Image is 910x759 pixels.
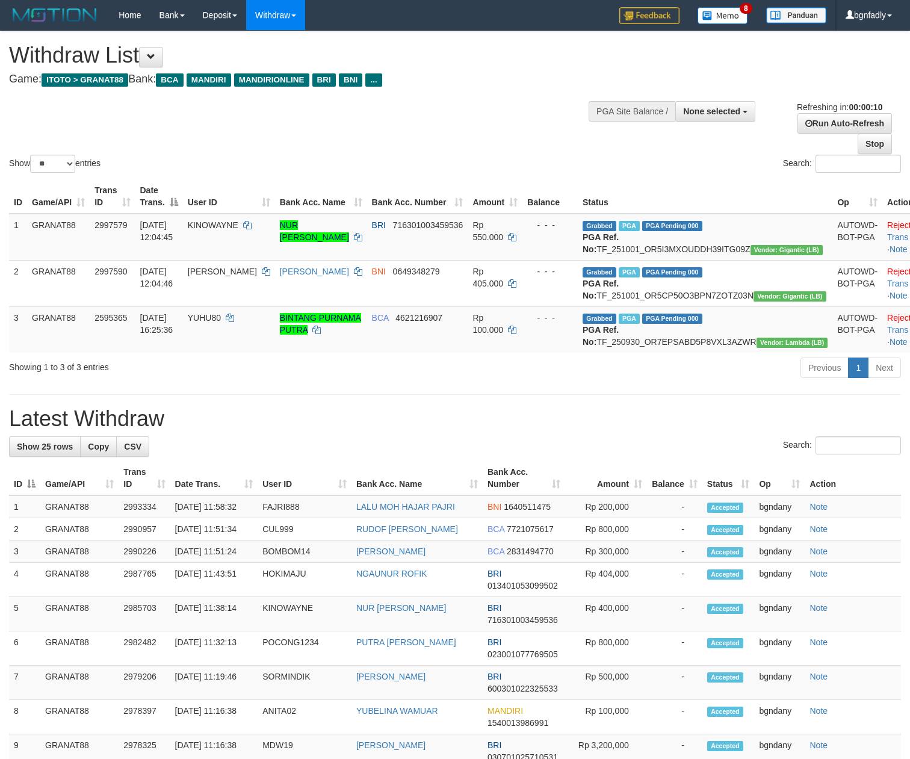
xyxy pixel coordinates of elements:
a: Note [890,244,908,254]
th: Status: activate to sort column ascending [702,461,755,495]
span: Rp 550.000 [472,220,503,242]
span: Accepted [707,604,743,614]
td: - [647,518,702,541]
td: KINOWAYNE [258,597,351,631]
td: FAJRI888 [258,495,351,518]
td: bgndany [754,631,805,666]
span: Marked by bgndany [619,314,640,324]
td: 2979206 [119,666,170,700]
td: [DATE] 11:38:14 [170,597,258,631]
td: Rp 200,000 [565,495,647,518]
span: Vendor URL: https://dashboard.q2checkout.com/secure [751,245,823,255]
td: POCONG1234 [258,631,351,666]
a: NUR [PERSON_NAME] [356,603,446,613]
a: 1 [848,358,868,378]
div: - - - [527,312,573,324]
td: [DATE] 11:32:13 [170,631,258,666]
span: KINOWAYNE [188,220,238,230]
span: Grabbed [583,314,616,324]
span: BRI [487,672,501,681]
td: GRANAT88 [27,214,90,261]
span: Copy 0649348279 to clipboard [393,267,440,276]
div: - - - [527,265,573,277]
span: BRI [312,73,336,87]
span: MANDIRI [187,73,231,87]
span: Rp 100.000 [472,313,503,335]
th: ID: activate to sort column descending [9,461,40,495]
td: ANITA02 [258,700,351,734]
td: - [647,541,702,563]
td: AUTOWD-BOT-PGA [832,306,882,353]
a: NGAUNUR ROFIK [356,569,427,578]
td: 3 [9,306,27,353]
th: Trans ID: activate to sort column ascending [90,179,135,214]
th: Bank Acc. Number: activate to sort column ascending [367,179,468,214]
td: 2978397 [119,700,170,734]
span: Rp 405.000 [472,267,503,288]
a: Note [809,706,828,716]
td: Rp 404,000 [565,563,647,597]
td: GRANAT88 [40,563,119,597]
th: Amount: activate to sort column ascending [468,179,522,214]
a: Note [809,547,828,556]
th: User ID: activate to sort column ascending [183,179,275,214]
td: TF_251001_OR5I3MXOUDDH39ITG09Z [578,214,832,261]
td: - [647,563,702,597]
td: 2987765 [119,563,170,597]
img: Button%20Memo.svg [698,7,748,24]
span: ... [365,73,382,87]
span: ITOTO > GRANAT88 [42,73,128,87]
span: Copy 7721075617 to clipboard [507,524,554,534]
div: PGA Site Balance / [589,101,675,122]
a: NUR [PERSON_NAME] [280,220,349,242]
label: Search: [783,436,901,454]
span: MANDIRIONLINE [234,73,309,87]
td: Rp 100,000 [565,700,647,734]
a: [PERSON_NAME] [356,740,426,750]
span: Copy 600301022325533 to clipboard [487,684,558,693]
a: Copy [80,436,117,457]
th: Bank Acc. Name: activate to sort column ascending [275,179,367,214]
td: SORMINDIK [258,666,351,700]
span: BNI [372,267,386,276]
span: Accepted [707,638,743,648]
td: bgndany [754,518,805,541]
span: Copy 2831494770 to clipboard [507,547,554,556]
a: Show 25 rows [9,436,81,457]
span: Copy 013401053099502 to clipboard [487,581,558,590]
td: TF_251001_OR5CP50O3BPN7ZOTZ03N [578,260,832,306]
td: HOKIMAJU [258,563,351,597]
td: bgndany [754,495,805,518]
td: Rp 800,000 [565,631,647,666]
td: - [647,666,702,700]
th: Game/API: activate to sort column ascending [40,461,119,495]
td: GRANAT88 [40,495,119,518]
span: [DATE] 12:04:46 [140,267,173,288]
th: Action [805,461,901,495]
span: [DATE] 16:25:36 [140,313,173,335]
h1: Latest Withdraw [9,407,901,431]
a: Next [868,358,901,378]
td: GRANAT88 [40,700,119,734]
span: Accepted [707,672,743,683]
input: Search: [816,155,901,173]
td: [DATE] 11:51:24 [170,541,258,563]
a: RUDOF [PERSON_NAME] [356,524,458,534]
span: 8 [740,3,752,14]
td: 6 [9,631,40,666]
span: CSV [124,442,141,451]
span: BRI [487,569,501,578]
span: PGA Pending [642,267,702,277]
a: Note [890,337,908,347]
span: BRI [487,603,501,613]
span: [DATE] 12:04:45 [140,220,173,242]
td: GRANAT88 [40,541,119,563]
td: 3 [9,541,40,563]
input: Search: [816,436,901,454]
span: 2997590 [94,267,128,276]
label: Search: [783,155,901,173]
td: 1 [9,214,27,261]
span: BRI [487,637,501,647]
td: 7 [9,666,40,700]
td: bgndany [754,597,805,631]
